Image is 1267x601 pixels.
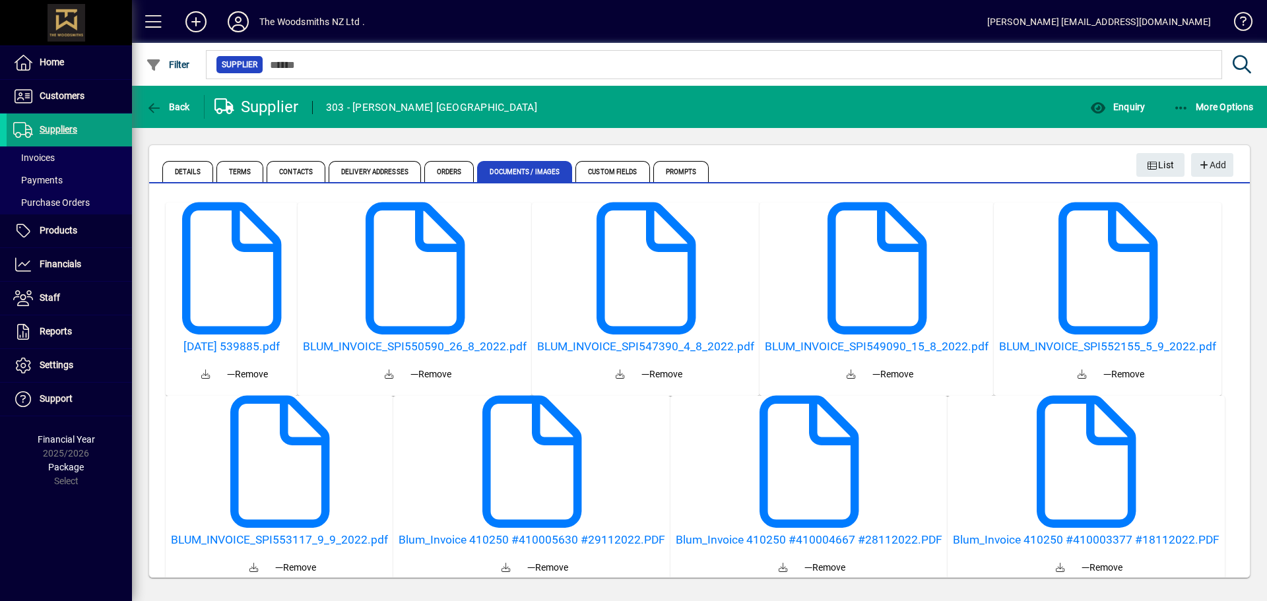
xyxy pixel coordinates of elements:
span: Remove [1082,561,1122,575]
button: Enquiry [1087,95,1148,119]
a: Download [374,359,405,391]
a: Financials [7,248,132,281]
a: Download [238,552,270,584]
span: Financial Year [38,434,95,445]
a: Download [767,552,799,584]
span: Prompts [653,161,709,182]
button: Remove [222,362,273,386]
span: Home [40,57,64,67]
button: Remove [636,362,688,386]
span: Remove [410,367,451,381]
a: Blum_Invoice 410250 #410003377 #18112022.PDF [953,533,1219,547]
button: Remove [522,555,573,579]
span: Payments [13,175,63,185]
a: Staff [7,282,132,315]
span: List [1147,154,1175,176]
span: Invoices [13,152,55,163]
a: Home [7,46,132,79]
span: Add [1198,154,1226,176]
a: Purchase Orders [7,191,132,214]
span: Remove [527,561,568,575]
a: BLUM_INVOICE_SPI550590_26_8_2022.pdf [303,340,527,354]
a: Download [190,359,222,391]
span: More Options [1173,102,1254,112]
a: BLUM_INVOICE_SPI552155_5_9_2022.pdf [999,340,1216,354]
span: Remove [641,367,682,381]
a: BLUM_INVOICE_SPI547390_4_8_2022.pdf [537,340,754,354]
a: Blum_Invoice 410250 #410005630 #29112022.PDF [399,533,665,547]
a: Download [490,552,522,584]
a: Customers [7,80,132,113]
a: [DATE] 539885.pdf [171,340,292,354]
button: Back [143,95,193,119]
a: Knowledge Base [1224,3,1251,46]
button: More Options [1170,95,1257,119]
app-page-header-button: Back [132,95,205,119]
span: Support [40,393,73,404]
div: 303 - [PERSON_NAME] [GEOGRAPHIC_DATA] [326,97,537,118]
span: Delivery Addresses [329,161,421,182]
span: Financials [40,259,81,269]
a: Download [835,359,867,391]
span: Staff [40,292,60,303]
div: The Woodsmiths NZ Ltd . [259,11,365,32]
a: BLUM_INVOICE_SPI553117_9_9_2022.pdf [171,533,388,547]
span: Suppliers [40,124,77,135]
button: Add [175,10,217,34]
a: Download [604,359,636,391]
div: Supplier [214,96,299,117]
span: Enquiry [1090,102,1145,112]
button: Remove [1098,362,1150,386]
a: Payments [7,169,132,191]
button: Remove [405,362,457,386]
span: Contacts [267,161,325,182]
a: Reports [7,315,132,348]
a: Support [7,383,132,416]
span: Documents / Images [477,161,572,182]
span: Remove [1103,367,1144,381]
span: Terms [216,161,264,182]
span: Package [48,462,84,472]
span: Supplier [222,58,257,71]
a: Settings [7,349,132,382]
button: List [1136,153,1185,177]
button: Remove [1076,555,1128,579]
button: Remove [270,555,321,579]
span: Remove [227,367,268,381]
span: Filter [146,59,190,70]
span: Purchase Orders [13,197,90,208]
span: Remove [804,561,845,575]
span: Products [40,225,77,236]
a: Download [1066,359,1098,391]
button: Profile [217,10,259,34]
span: Details [162,161,213,182]
a: Download [1045,552,1076,584]
a: Products [7,214,132,247]
button: Add [1191,153,1233,177]
a: Invoices [7,146,132,169]
span: Orders [424,161,474,182]
span: Settings [40,360,73,370]
span: Reports [40,326,72,336]
span: Customers [40,90,84,101]
button: Remove [867,362,919,386]
div: [PERSON_NAME] [EMAIL_ADDRESS][DOMAIN_NAME] [987,11,1211,32]
span: Back [146,102,190,112]
span: Remove [872,367,913,381]
a: Blum_Invoice 410250 #410004667 #28112022.PDF [676,533,942,547]
a: BLUM_INVOICE_SPI549090_15_8_2022.pdf [765,340,989,354]
button: Remove [799,555,851,579]
button: Filter [143,53,193,77]
span: Custom Fields [575,161,649,182]
span: Remove [275,561,316,575]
